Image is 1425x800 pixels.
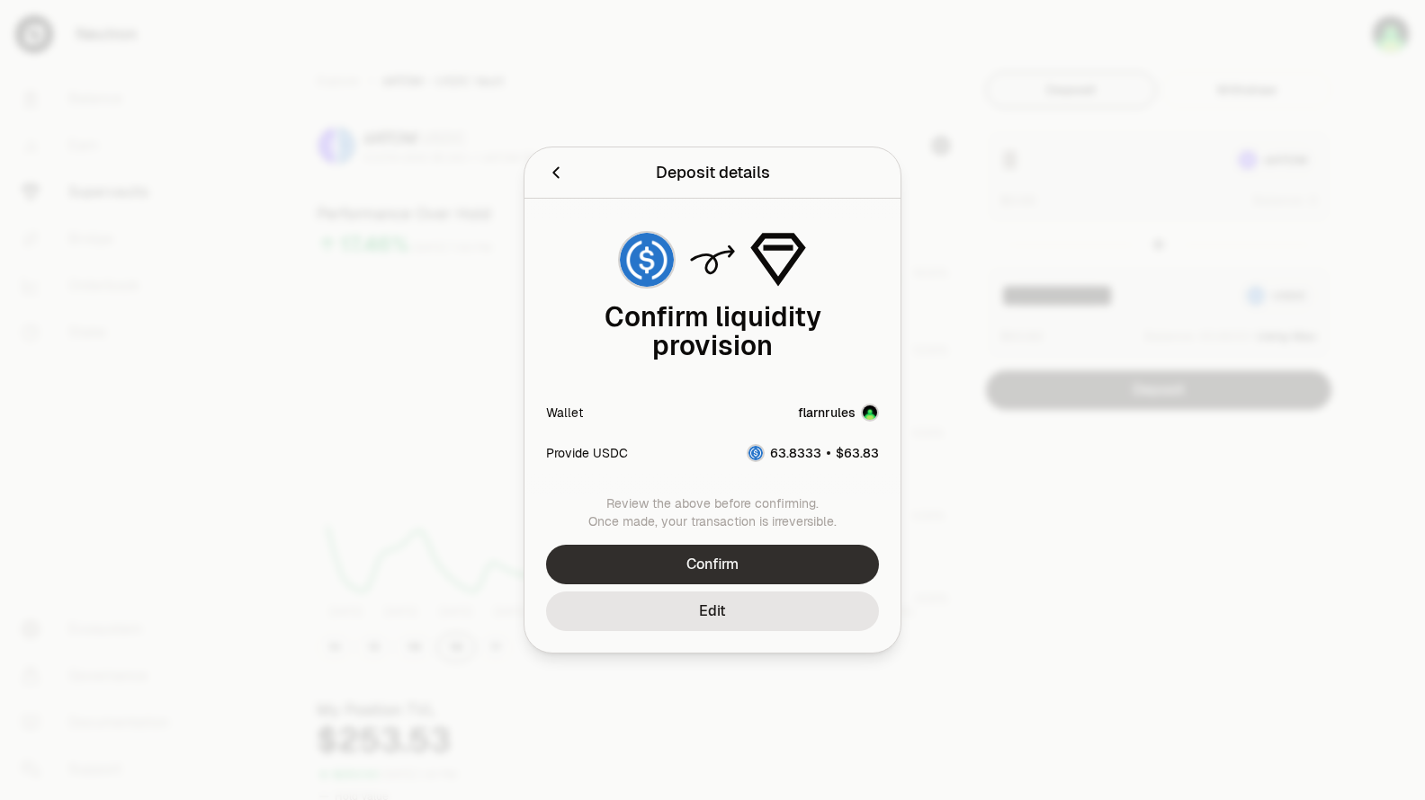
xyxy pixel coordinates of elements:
img: Account Image [861,404,879,422]
button: Back [546,160,566,185]
div: Confirm liquidity provision [546,303,879,360]
div: Wallet [546,404,583,422]
button: Edit [546,591,879,631]
img: USDC Logo [620,233,674,287]
img: USDC Logo [748,446,763,460]
div: Review the above before confirming. Once made, your transaction is irreversible. [546,494,879,530]
button: flarnrules [798,404,879,422]
div: Provide USDC [546,444,628,462]
div: Deposit details [656,160,770,185]
div: flarnrules [798,404,856,422]
button: Confirm [546,545,879,584]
